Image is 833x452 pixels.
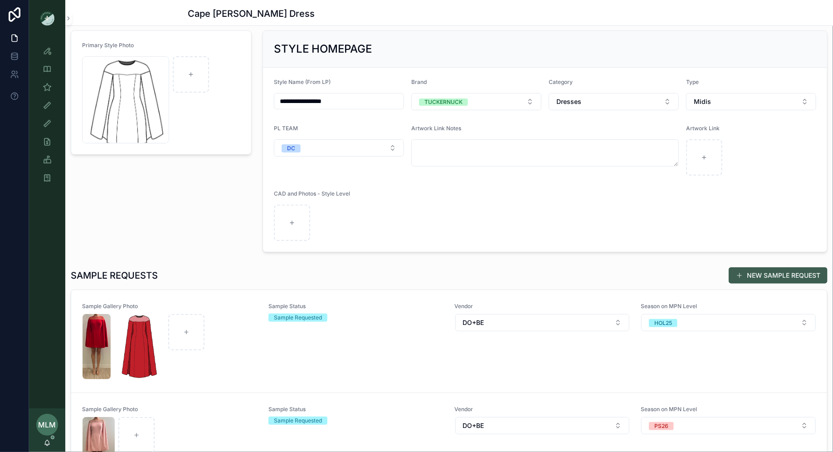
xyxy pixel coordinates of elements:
[424,98,463,106] div: TUCKERNUCK
[549,93,679,110] button: Select Button
[463,421,484,430] span: DO+BE
[274,79,331,85] span: Style Name (From LP)
[29,36,65,198] div: scrollable content
[694,97,711,106] span: Midis
[82,303,258,310] span: Sample Gallery Photo
[411,125,461,132] span: Artwork Link Notes
[455,406,630,413] span: Vendor
[82,42,134,49] span: Primary Style Photo
[686,79,699,85] span: Type
[274,190,350,197] span: CAD and Photos - Style Level
[641,314,816,331] button: Select Button
[686,125,720,132] span: Artwork Link
[411,93,541,110] button: Select Button
[114,314,165,379] img: Estelle-Long-2.png
[287,144,295,152] div: DC
[274,417,322,425] div: Sample Requested
[455,417,630,434] button: Select Button
[40,11,54,25] img: App logo
[82,406,258,413] span: Sample Gallery Photo
[455,303,630,310] span: Vendor
[268,406,444,413] span: Sample Status
[686,93,816,110] button: Select Button
[188,7,315,20] h1: Cape [PERSON_NAME] Dress
[641,406,816,413] span: Season on MPN Level
[654,422,668,430] div: PS26
[39,419,56,430] span: MLM
[71,290,827,393] a: Sample Gallery PhotoScreenshot-2025-09-22-at-3.46.29-PM.pngEstelle-Long-2.pngSample StatusSample ...
[274,139,404,157] button: Select Button
[729,267,828,284] button: NEW SAMPLE REQUEST
[274,42,372,56] h2: STYLE HOMEPAGE
[549,79,573,85] span: Category
[274,314,322,322] div: Sample Requested
[83,314,111,379] img: Screenshot-2025-09-22-at-3.46.29-PM.png
[71,269,158,282] h1: SAMPLE REQUESTS
[556,97,581,106] span: Dresses
[274,125,298,132] span: PL TEAM
[641,417,816,434] button: Select Button
[268,303,444,310] span: Sample Status
[463,318,484,327] span: DO+BE
[411,79,427,85] span: Brand
[641,303,816,310] span: Season on MPN Level
[455,314,630,331] button: Select Button
[654,319,672,327] div: HOL25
